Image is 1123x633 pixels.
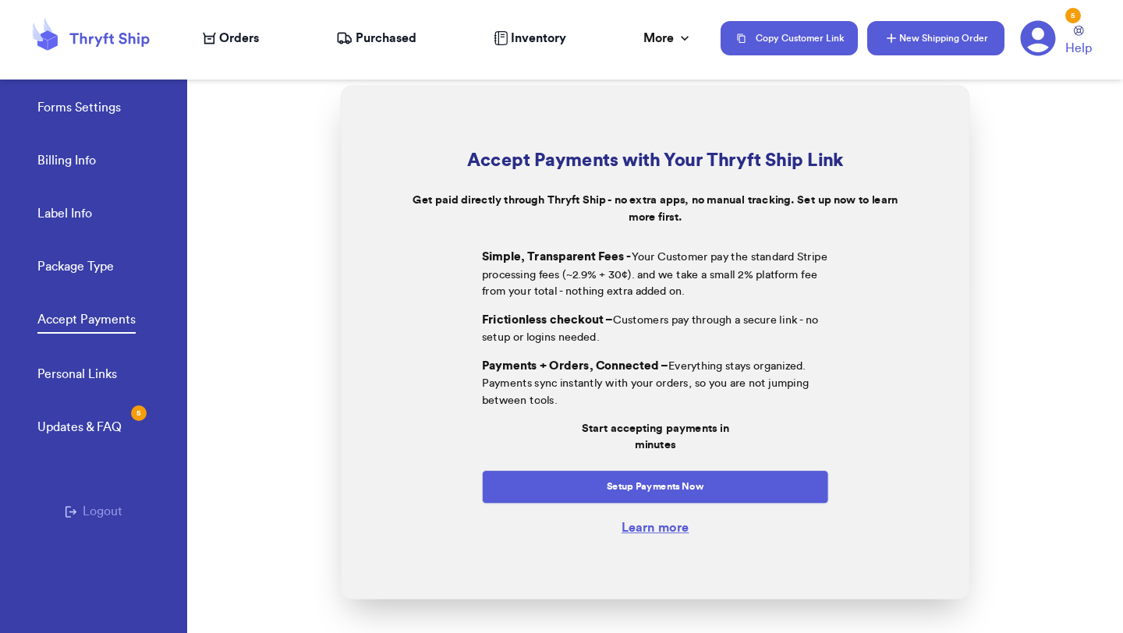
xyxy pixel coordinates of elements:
div: 5 [131,405,147,421]
a: Updates & FAQ5 [37,418,122,440]
span: Help [1065,39,1092,58]
a: Personal Links [37,365,117,387]
a: Learn more [622,521,689,533]
a: Help [1065,26,1092,58]
h2: Accept Payments with Your Thryft Ship Link [381,147,930,175]
p: Your Customer pay the standard Stripe processing fees (~2.9% + 30¢). and we take a small 2% platf... [482,248,829,299]
a: Forms Settings [37,98,121,120]
div: 5 [1065,8,1081,23]
a: Label Info [37,204,92,226]
span: Simple, Transparent Fees - [482,250,632,262]
button: Logout [65,502,122,521]
span: Frictionless checkout – [482,313,613,325]
a: Accept Payments [37,310,136,334]
span: Purchased [356,29,416,48]
button: Copy Customer Link [721,21,858,55]
p: Get paid directly through Thryft Ship - no extra apps, no manual tracking. Set up now to learn mo... [381,192,930,225]
div: Updates & FAQ [37,418,122,437]
span: Payments + Orders, Connected – [482,359,668,371]
a: Orders [203,29,259,48]
button: New Shipping Order [867,21,1004,55]
span: Inventory [511,29,566,48]
span: Orders [219,29,259,48]
a: 5 [1020,20,1056,56]
div: Start accepting payments in minutes [482,419,829,453]
div: More [643,29,693,48]
button: Setup Payments Now [482,469,829,503]
p: Customers pay through a secure link - no setup or logins needed. [482,310,829,345]
a: Package Type [37,257,114,279]
a: Purchased [336,29,416,48]
a: Billing Info [37,151,96,173]
p: Everything stays organized. Payments sync instantly with your orders, so you are not jumping betw... [482,356,829,408]
a: Inventory [494,29,566,48]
